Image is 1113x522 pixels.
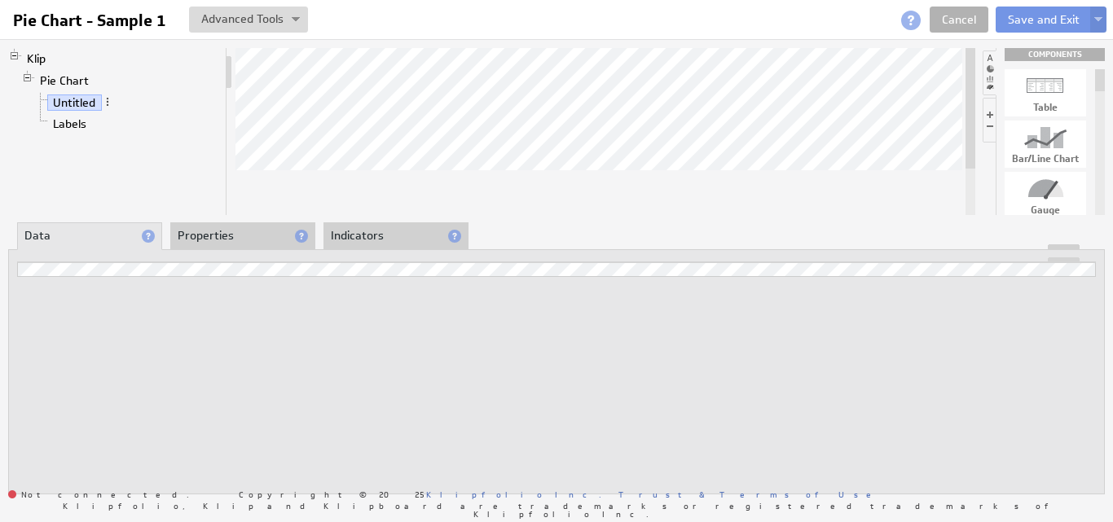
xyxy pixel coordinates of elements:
[930,7,988,33] a: Cancel
[323,222,469,250] li: Indicators
[618,489,882,500] a: Trust & Terms of Use
[7,7,179,34] input: Pie Chart - Sample 1
[170,222,315,250] li: Properties
[983,98,996,143] li: Hide or show the component controls palette
[47,116,93,132] a: Labels
[292,17,300,24] img: button-savedrop.png
[983,50,996,95] li: Hide or show the component palette
[17,222,162,250] li: Data
[996,7,1092,33] button: Save and Exit
[239,490,601,498] span: Copyright © 2025
[1005,205,1086,215] div: Gauge
[1005,103,1086,112] div: Table
[1005,154,1086,164] div: Bar/Line Chart
[8,490,189,500] span: Not connected.
[47,94,102,111] a: Untitled
[426,489,601,500] a: Klipfolio Inc.
[16,502,1105,518] span: Klipfolio, Klip and Klipboard are trademarks or registered trademarks of Klipfolio Inc.
[34,72,95,89] a: Pie Chart
[21,50,52,67] a: Klip
[102,96,113,107] span: More actions
[1094,17,1102,24] img: button-savedrop.png
[1005,48,1105,61] div: Drag & drop components onto the workspace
